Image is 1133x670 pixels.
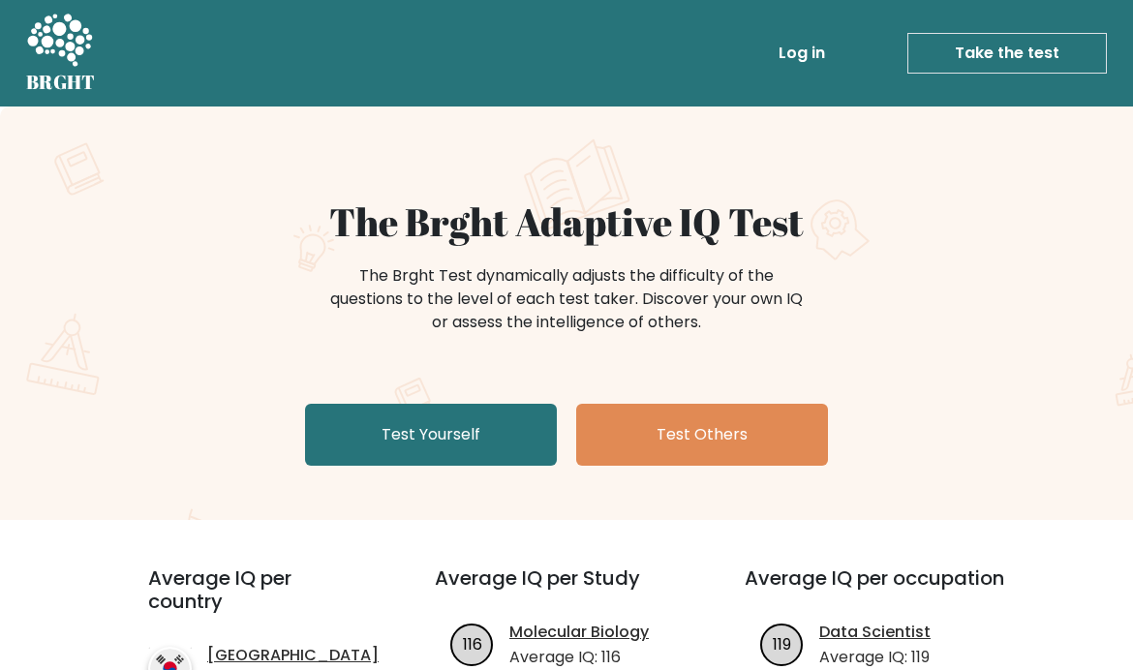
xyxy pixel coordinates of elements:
[819,646,931,669] p: Average IQ: 119
[26,71,96,94] h5: BRGHT
[462,633,481,655] text: 116
[819,621,931,644] a: Data Scientist
[745,566,1008,613] h3: Average IQ per occupation
[207,644,379,667] a: [GEOGRAPHIC_DATA]
[509,646,649,669] p: Average IQ: 116
[509,621,649,644] a: Molecular Biology
[94,199,1039,245] h1: The Brght Adaptive IQ Test
[305,404,557,466] a: Test Yourself
[576,404,828,466] a: Test Others
[26,8,96,99] a: BRGHT
[148,566,365,636] h3: Average IQ per country
[771,34,833,73] a: Log in
[773,633,791,655] text: 119
[907,33,1107,74] a: Take the test
[435,566,698,613] h3: Average IQ per Study
[324,264,809,334] div: The Brght Test dynamically adjusts the difficulty of the questions to the level of each test take...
